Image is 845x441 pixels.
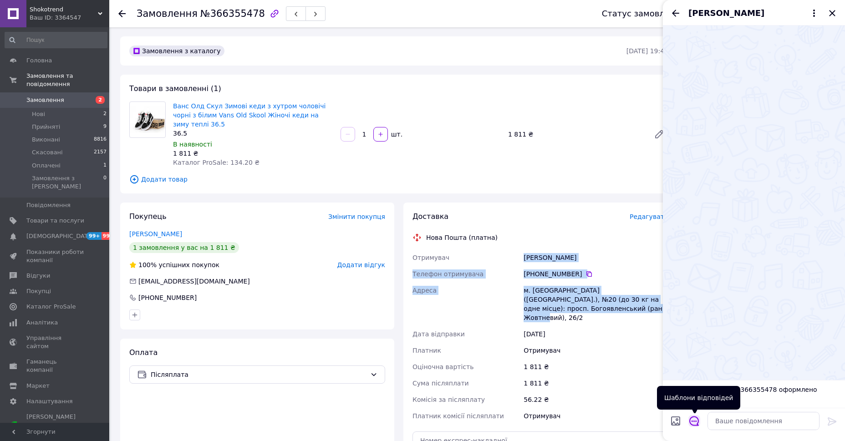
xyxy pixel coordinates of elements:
[522,342,670,359] div: Отримувач
[30,5,98,14] span: Shokotrend
[412,363,473,370] span: Оціночна вартість
[504,128,646,141] div: 1 811 ₴
[412,380,469,387] span: Сума післяплати
[96,96,105,104] span: 2
[657,386,740,410] div: Шаблони відповідей
[412,270,484,278] span: Телефон отримувача
[602,9,686,18] div: Статус замовлення
[103,162,107,170] span: 1
[129,174,668,184] span: Додати товар
[173,159,260,166] span: Каталог ProSale: 134.20 ₴
[138,278,250,285] span: [EMAIL_ADDRESS][DOMAIN_NAME]
[32,110,45,118] span: Нові
[389,130,403,139] div: шт.
[137,293,198,302] div: [PHONE_NUMBER]
[173,141,212,148] span: В наявності
[129,242,239,253] div: 1 замовлення у вас на 1 811 ₴
[129,212,167,221] span: Покупець
[328,213,385,220] span: Змінити покупця
[173,102,326,128] a: Ванс Олд Скул Зимові кеди з хутром чоловічі чорні з білим Vans Old Skool Жіночі кеди на зиму тепл...
[94,148,107,157] span: 2157
[650,125,668,143] a: Редагувати
[26,303,76,311] span: Каталог ProSale
[626,47,668,55] time: [DATE] 19:44
[524,269,668,279] div: [PHONE_NUMBER]
[26,201,71,209] span: Повідомлення
[138,261,157,269] span: 100%
[26,232,94,240] span: [DEMOGRAPHIC_DATA]
[412,254,449,261] span: Отримувач
[26,272,50,280] span: Відгуки
[26,319,58,327] span: Аналітика
[522,408,670,424] div: Отримувач
[129,84,221,93] span: Товари в замовленні (1)
[103,110,107,118] span: 2
[26,358,84,374] span: Гаманець компанії
[688,7,820,19] button: [PERSON_NAME]
[103,123,107,131] span: 9
[129,348,158,357] span: Оплата
[5,32,107,48] input: Пошук
[26,248,84,264] span: Показники роботи компанії
[26,72,109,88] span: Замовлення та повідомлення
[522,359,670,375] div: 1 811 ₴
[337,261,385,269] span: Додати відгук
[630,213,668,220] span: Редагувати
[412,330,465,338] span: Дата відправки
[200,8,265,19] span: №366355478
[412,347,441,354] span: Платник
[32,162,61,170] span: Оплачені
[412,396,485,403] span: Комісія за післяплату
[94,136,107,144] span: 8816
[130,106,165,133] img: Ванс Олд Скул Зимові кеди з хутром чоловічі чорні з білим Vans Old Skool Жіночі кеди на зиму тепл...
[522,282,670,326] div: м. [GEOGRAPHIC_DATA] ([GEOGRAPHIC_DATA].), №20 (до 30 кг на одне місце): просп. Богоявленський (р...
[522,391,670,408] div: 56.22 ₴
[32,148,63,157] span: Скасовані
[827,8,838,19] button: Закрити
[412,287,437,294] span: Адреса
[412,412,504,420] span: Платник комісії післяплати
[26,397,73,406] span: Налаштування
[137,8,198,19] span: Замовлення
[522,326,670,342] div: [DATE]
[26,96,64,104] span: Замовлення
[32,136,60,144] span: Виконані
[103,174,107,191] span: 0
[26,382,50,390] span: Маркет
[173,129,333,138] div: 36.5
[129,46,224,56] div: Замовлення з каталогу
[26,287,51,295] span: Покупці
[32,123,60,131] span: Прийняті
[26,413,84,438] span: [PERSON_NAME] та рахунки
[26,334,84,350] span: Управління сайтом
[522,249,670,266] div: [PERSON_NAME]
[26,56,52,65] span: Головна
[26,217,84,225] span: Товари та послуги
[424,233,500,242] div: Нова Пошта (платна)
[522,375,670,391] div: 1 811 ₴
[129,230,182,238] a: [PERSON_NAME]
[30,14,109,22] div: Ваш ID: 3364547
[32,174,103,191] span: Замовлення з [PERSON_NAME]
[688,415,700,427] button: Відкрити шаблони відповідей
[87,232,102,240] span: 99+
[102,232,117,240] span: 99+
[173,149,333,158] div: 1 811 ₴
[691,385,840,394] span: Замовлення №366355478 оформлено
[129,260,219,269] div: успішних покупок
[412,212,448,221] span: Доставка
[151,370,367,380] span: Післяплата
[688,7,764,19] span: [PERSON_NAME]
[670,8,681,19] button: Назад
[118,9,126,18] div: Повернутися назад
